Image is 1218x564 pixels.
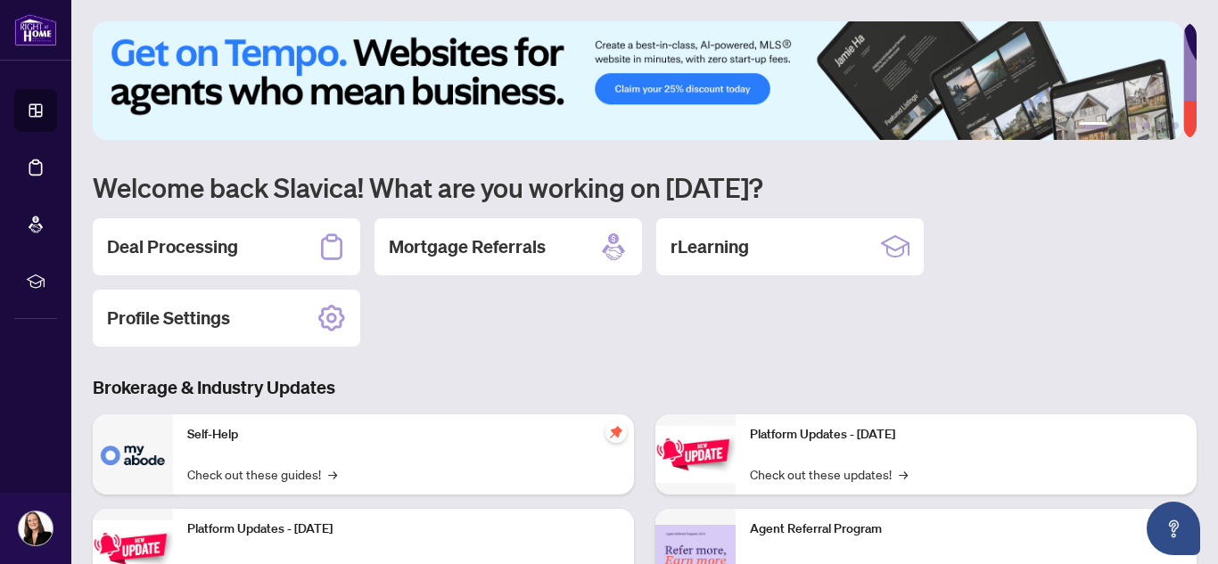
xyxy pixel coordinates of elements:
[671,234,749,259] h2: rLearning
[187,425,620,445] p: Self-Help
[93,375,1197,400] h3: Brokerage & Industry Updates
[187,519,620,539] p: Platform Updates - [DATE]
[1115,122,1122,129] button: 2
[1172,122,1179,129] button: 6
[93,414,173,495] img: Self-Help
[750,425,1182,445] p: Platform Updates - [DATE]
[605,421,627,443] span: pushpin
[1157,122,1165,129] button: 5
[93,170,1197,204] h1: Welcome back Slavica! What are you working on [DATE]?
[750,464,908,484] a: Check out these updates!→
[750,519,1182,539] p: Agent Referral Program
[655,426,736,482] img: Platform Updates - June 23, 2025
[14,13,57,46] img: logo
[1129,122,1136,129] button: 3
[1143,122,1150,129] button: 4
[187,464,337,484] a: Check out these guides!→
[107,306,230,331] h2: Profile Settings
[389,234,546,259] h2: Mortgage Referrals
[19,511,53,545] img: Profile Icon
[107,234,238,259] h2: Deal Processing
[328,464,337,484] span: →
[93,21,1183,140] img: Slide 0
[1079,122,1107,129] button: 1
[1147,502,1200,555] button: Open asap
[899,464,908,484] span: →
